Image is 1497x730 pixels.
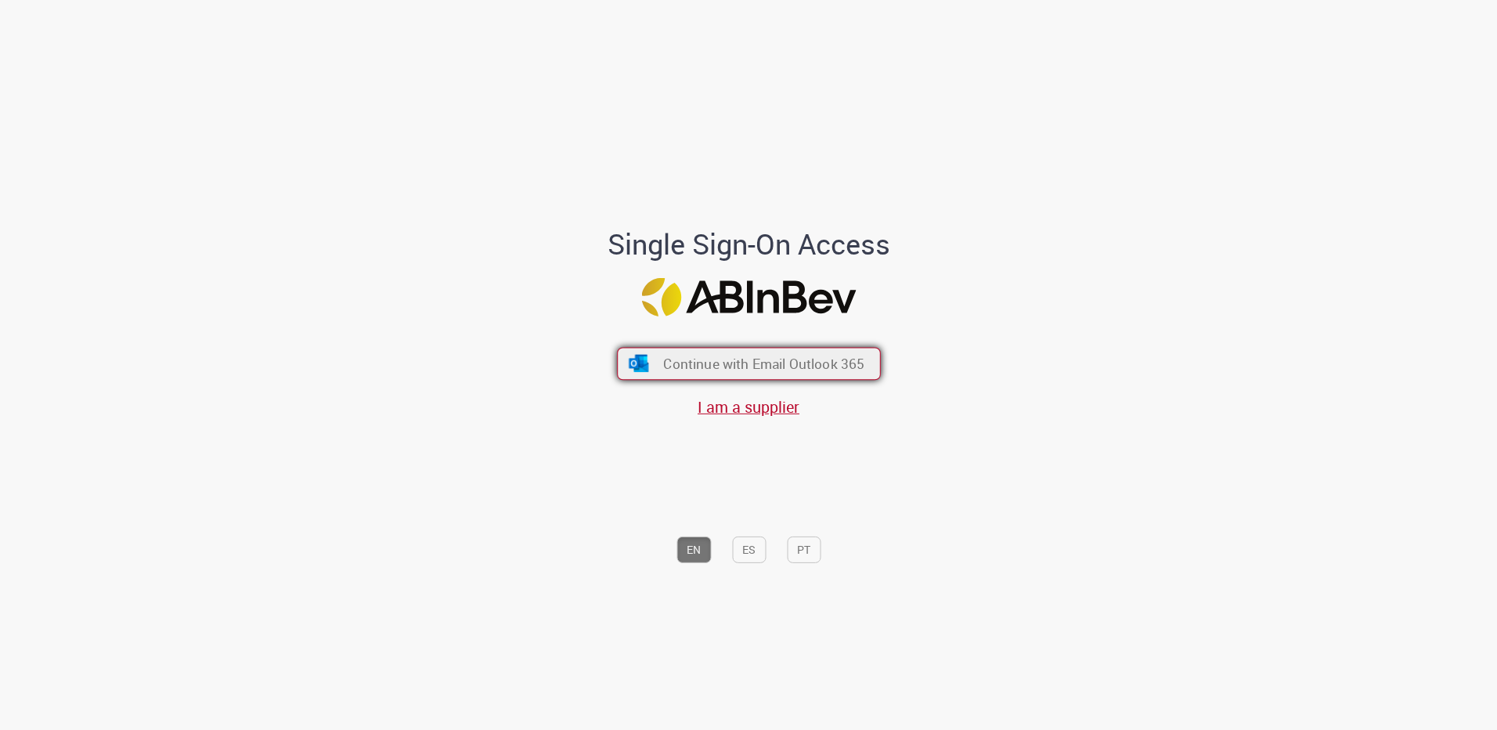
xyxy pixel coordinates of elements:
[676,537,711,563] button: EN
[663,355,864,373] span: Continue with Email Outlook 365
[787,537,821,563] button: PT
[532,229,966,260] h1: Single Sign-On Access
[641,278,856,316] img: Logo ABInBev
[617,347,881,380] button: ícone Azure/Microsoft 360 Continue with Email Outlook 365
[698,396,799,417] a: I am a supplier
[732,537,766,563] button: ES
[627,355,650,372] img: ícone Azure/Microsoft 360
